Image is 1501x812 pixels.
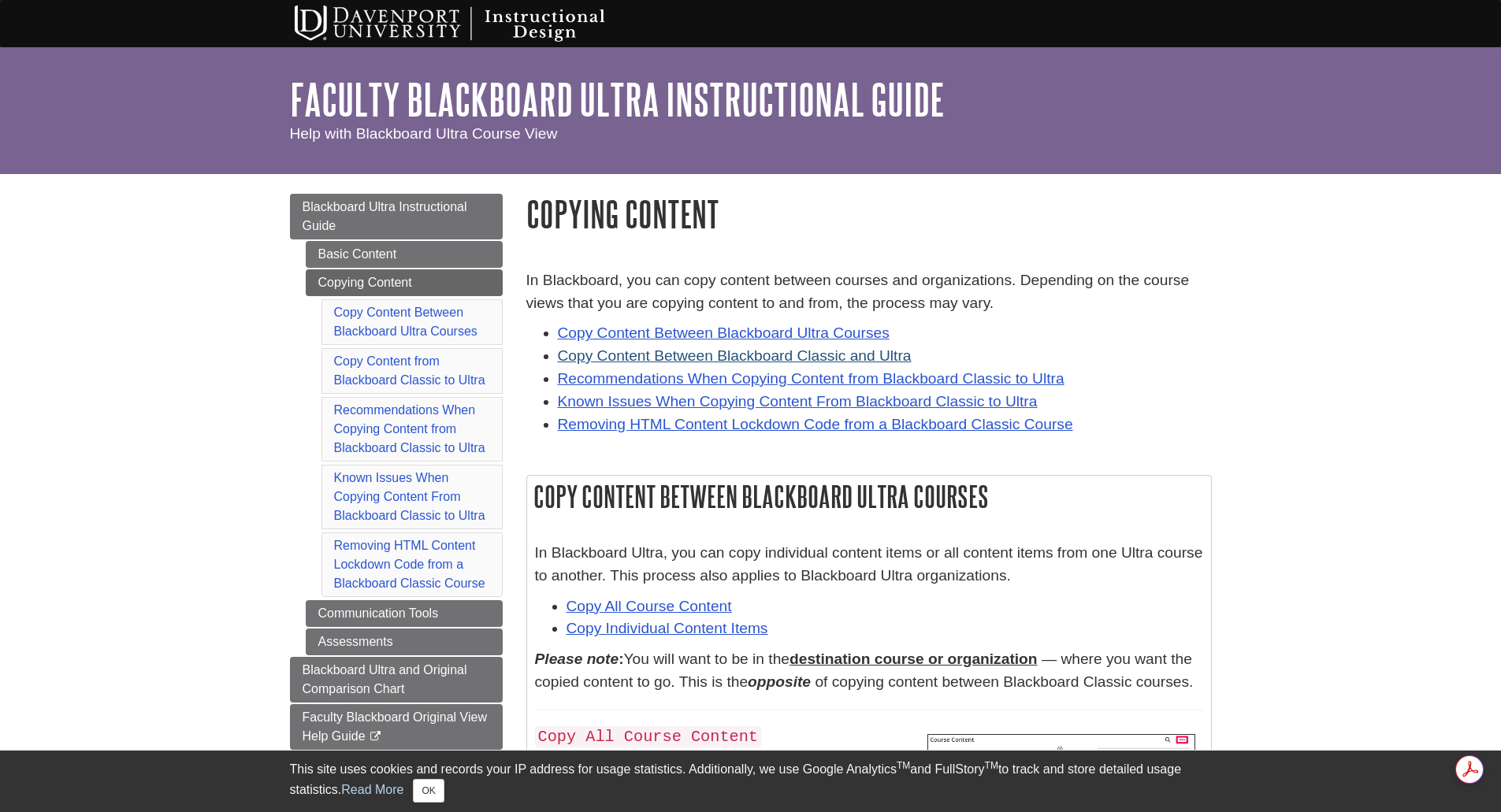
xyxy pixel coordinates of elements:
[567,598,732,614] a: Copy All Course Content
[290,704,503,750] a: Faculty Blackboard Original View Help Guide
[290,75,945,124] a: Faculty Blackboard Ultra Instructional Guide
[290,194,503,239] a: Blackboard Ultra Instructional Guide
[369,732,382,742] i: This link opens in a new window
[334,354,485,387] a: Copy Content from Blackboard Classic to Ultra
[282,4,660,43] img: Davenport University Instructional Design
[290,657,503,703] a: Blackboard Ultra and Original Comparison Chart
[558,370,1064,387] a: Recommendations When Copying Content from Blackboard Classic to Ultra
[558,324,890,341] a: Copy Content Between Blackboard Ultra Courses
[535,648,1203,694] p: You will want to be in the — where you want the copied content to go. This is the of copying cont...
[413,779,444,803] button: Close
[334,306,477,338] a: Copy Content Between Blackboard Ultra Courses
[535,651,624,667] strong: :
[341,783,403,796] a: Read More
[306,628,503,655] a: Assessments
[526,194,1212,234] h1: Copying Content
[897,760,910,771] sup: TM
[306,269,503,296] a: Copying Content
[290,760,1212,803] div: This site uses cookies and records your IP address for usage statistics. Additionally, we use Goo...
[290,194,503,750] div: Guide Page Menu
[535,651,619,667] em: Please note
[748,673,811,690] strong: opposite
[567,620,768,636] a: Copy Individual Content Items
[985,760,998,771] sup: TM
[526,269,1212,315] p: In Blackboard, you can copy content between courses and organizations. Depending on the course vi...
[535,726,762,747] code: Copy All Course Content
[303,710,487,743] span: Faculty Blackboard Original View Help Guide
[558,393,1038,410] a: Known Issues When Copying Content From Blackboard Classic to Ultra
[334,471,485,522] a: Known Issues When Copying Content From Blackboard Classic to Ultra
[334,403,485,454] a: Recommendations When Copying Content from Blackboard Classic to Ultra
[558,416,1073,432] a: Removing HTML Content Lockdown Code from a Blackboard Classic Course
[527,476,1211,517] h2: Copy Content Between Blackboard Ultra Courses
[306,600,503,627] a: Communication Tools
[558,347,912,364] a: Copy Content Between Blackboard Classic and Ultra
[290,125,558,142] span: Help with Blackboard Ultra Course View
[306,241,503,268] a: Basic Content
[790,651,1038,667] u: destination course or organization
[535,542,1203,588] p: In Blackboard Ultra, you can copy individual content items or all content items from one Ultra co...
[303,200,467,232] span: Blackboard Ultra Instructional Guide
[303,663,467,695] span: Blackboard Ultra and Original Comparison Chart
[334,539,485,590] a: Removing HTML Content Lockdown Code from a Blackboard Classic Course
